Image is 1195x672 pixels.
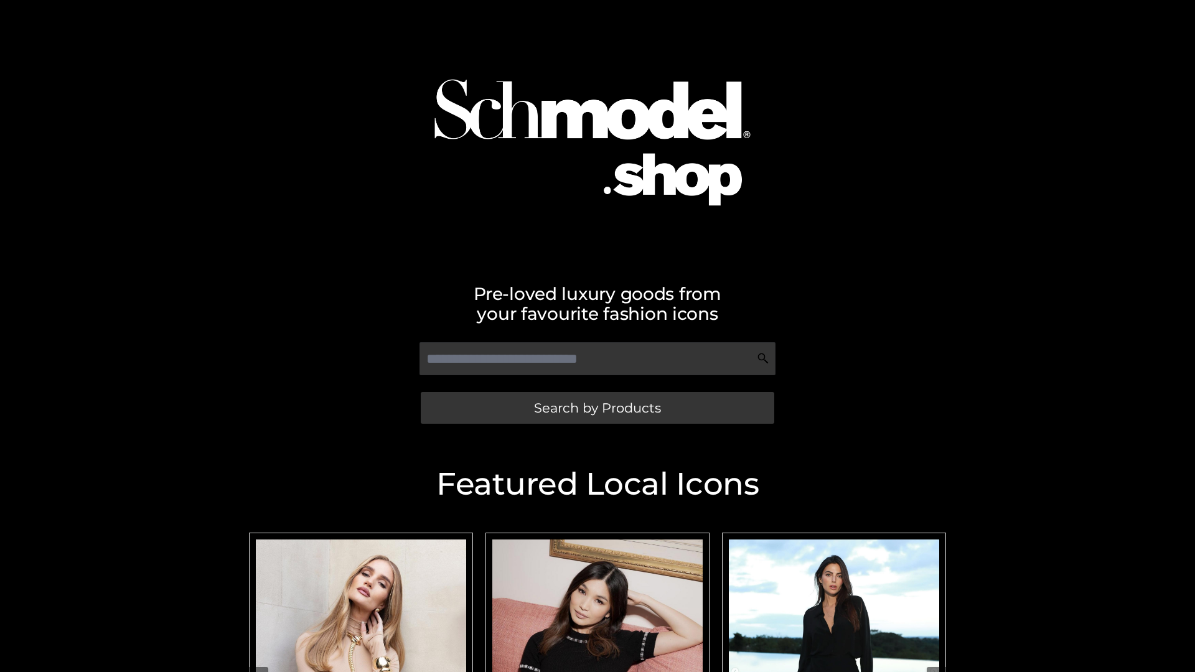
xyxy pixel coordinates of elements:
img: Search Icon [757,352,769,365]
a: Search by Products [421,392,774,424]
span: Search by Products [534,401,661,414]
h2: Pre-loved luxury goods from your favourite fashion icons [243,284,952,324]
h2: Featured Local Icons​ [243,469,952,500]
